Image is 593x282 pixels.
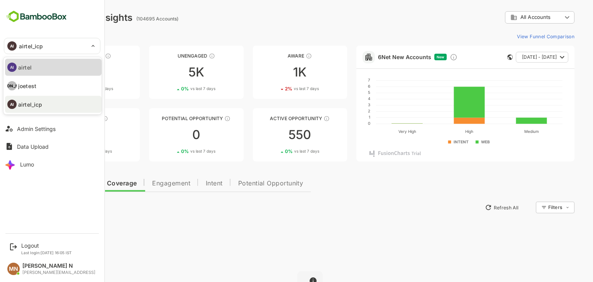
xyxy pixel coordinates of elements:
[19,116,113,121] div: Engaged
[109,16,154,22] ag: (104695 Accounts)
[520,200,547,214] div: Filters
[226,46,320,99] a: AwareThese accounts have just entered the buying cycle and need further nurturing1K2%vs last 7 days
[61,86,86,92] span: vs last 7 days
[487,30,547,42] button: View Funnel Comparison
[226,129,320,141] div: 550
[497,129,512,134] text: Medium
[19,129,113,141] div: 0
[341,84,343,88] text: 6
[19,12,105,23] div: Dashboard Insights
[211,180,276,187] span: Potential Opportunity
[483,14,535,21] div: All Accounts
[179,180,196,187] span: Intent
[7,100,17,109] div: AI
[342,115,343,119] text: 1
[125,180,163,187] span: Engagement
[19,66,113,78] div: 98K
[438,129,446,134] text: High
[122,66,216,78] div: 5K
[226,53,320,59] div: Aware
[258,148,292,154] div: 0 %
[341,78,343,82] text: 7
[122,129,216,141] div: 0
[51,148,85,154] div: 0 %
[258,86,292,92] div: 2 %
[78,53,84,59] div: These accounts have not been engaged with for a defined time period
[122,53,216,59] div: Unengaged
[163,148,188,154] span: vs last 7 days
[226,108,320,161] a: Active OpportunityThese accounts have open opportunities which might be at any of the Sales Stage...
[341,102,343,107] text: 3
[351,54,404,60] a: 6Net New Accounts
[19,46,113,99] a: UnreachedThese accounts have not been engaged with for a defined time period98K10%vs last 7 days
[19,200,75,214] button: New Insights
[371,129,389,134] text: Very High
[267,86,292,92] span: vs last 7 days
[197,116,203,122] div: These accounts are MQAs and can be passed on to Inside Sales
[19,108,113,161] a: EngagedThese accounts are warm, further nurturing would qualify them to MQAs00%vs last 7 days
[226,116,320,121] div: Active Opportunity
[7,63,17,72] div: AI
[19,53,113,59] div: Unreached
[454,201,495,214] button: Refresh All
[495,52,530,62] span: [DATE] - [DATE]
[18,82,36,90] p: joetest
[410,55,417,59] span: New
[75,116,81,122] div: These accounts are warm, further nurturing would qualify them to MQAs
[267,148,292,154] span: vs last 7 days
[60,148,85,154] span: vs last 7 days
[341,96,343,101] text: 4
[154,86,188,92] div: 0 %
[18,63,32,71] p: airtel
[341,121,343,126] text: 0
[26,180,110,187] span: Data Quality and Coverage
[182,53,188,59] div: These accounts have not shown enough engagement and need nurturing
[341,109,343,113] text: 2
[296,116,303,122] div: These accounts have open opportunities which might be at any of the Sales Stages
[154,148,188,154] div: 0 %
[7,81,17,90] div: [PERSON_NAME]
[18,100,42,109] p: airtel_icp
[341,90,343,95] text: 5
[480,54,486,60] div: This card does not support filter and segments
[489,52,541,63] button: [DATE] - [DATE]
[493,14,524,20] span: All Accounts
[122,46,216,99] a: UnengagedThese accounts have not shown enough engagement and need nurturing5K0%vs last 7 days
[521,204,535,210] div: Filters
[423,53,430,61] div: Discover new ICP-fit accounts showing engagement — via intent surges, anonymous website visits, L...
[50,86,86,92] div: 10 %
[226,66,320,78] div: 1K
[163,86,188,92] span: vs last 7 days
[478,10,547,25] div: All Accounts
[122,108,216,161] a: Potential OpportunityThese accounts are MQAs and can be passed on to Inside Sales00%vs last 7 days
[279,53,285,59] div: These accounts have just entered the buying cycle and need further nurturing
[122,116,216,121] div: Potential Opportunity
